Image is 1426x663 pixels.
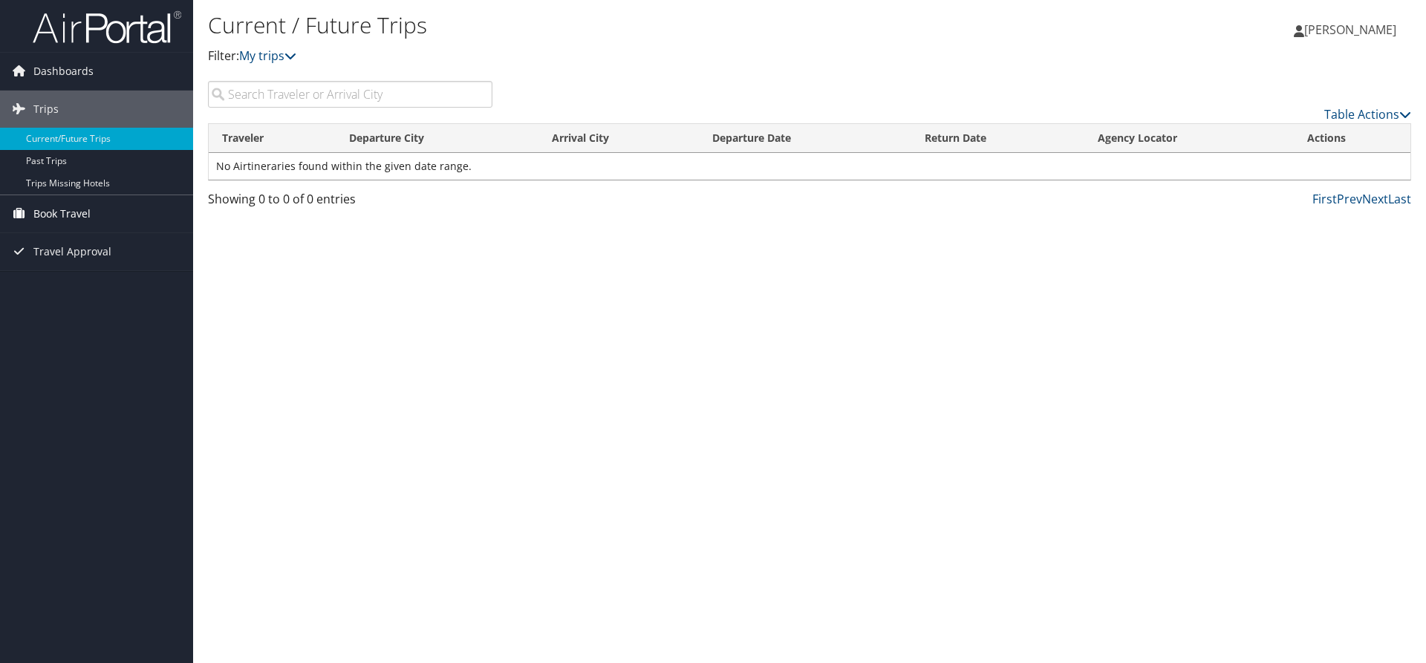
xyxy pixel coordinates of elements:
[239,48,296,64] a: My trips
[1312,191,1337,207] a: First
[1337,191,1362,207] a: Prev
[1304,22,1396,38] span: [PERSON_NAME]
[1294,124,1410,153] th: Actions
[911,124,1084,153] th: Return Date: activate to sort column ascending
[209,153,1410,180] td: No Airtineraries found within the given date range.
[1388,191,1411,207] a: Last
[33,233,111,270] span: Travel Approval
[208,47,1010,66] p: Filter:
[1362,191,1388,207] a: Next
[538,124,699,153] th: Arrival City: activate to sort column ascending
[209,124,336,153] th: Traveler: activate to sort column ascending
[208,81,492,108] input: Search Traveler or Arrival City
[1294,7,1411,52] a: [PERSON_NAME]
[33,10,181,45] img: airportal-logo.png
[336,124,538,153] th: Departure City: activate to sort column ascending
[208,10,1010,41] h1: Current / Future Trips
[33,195,91,232] span: Book Travel
[699,124,912,153] th: Departure Date: activate to sort column descending
[33,53,94,90] span: Dashboards
[33,91,59,128] span: Trips
[208,190,492,215] div: Showing 0 to 0 of 0 entries
[1324,106,1411,123] a: Table Actions
[1084,124,1294,153] th: Agency Locator: activate to sort column ascending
